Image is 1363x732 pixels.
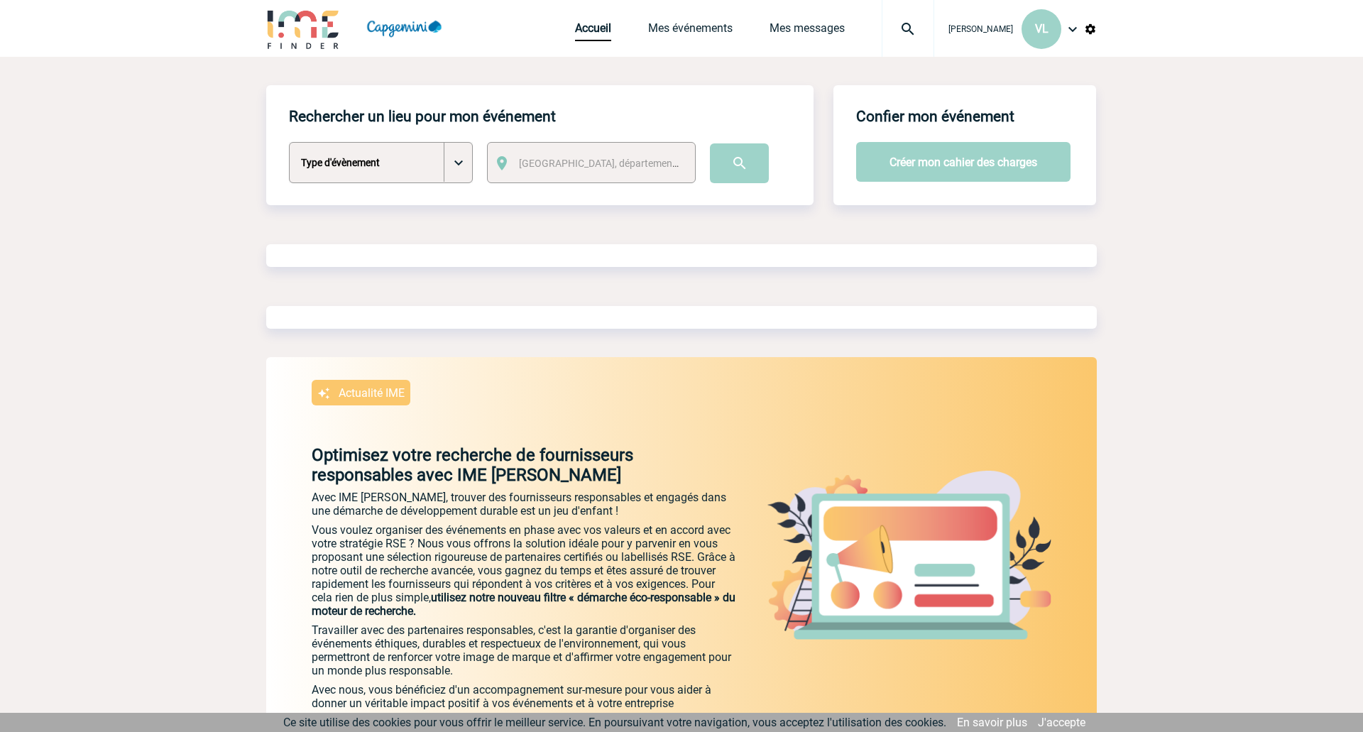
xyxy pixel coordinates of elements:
span: [PERSON_NAME] [948,24,1013,34]
p: Vous voulez organiser des événements en phase avec vos valeurs et en accord avec votre stratégie ... [312,523,738,618]
span: VL [1035,22,1049,35]
button: Créer mon cahier des charges [856,142,1071,182]
span: [GEOGRAPHIC_DATA], département, région... [519,158,716,169]
a: Mes messages [770,21,845,41]
p: Avec IME [PERSON_NAME], trouver des fournisseurs responsables et engagés dans une démarche de dév... [312,491,738,518]
span: utilisez notre nouveau filtre « démarche éco-responsable » du moteur de recherche. [312,591,735,618]
p: Travailler avec des partenaires responsables, c'est la garantie d'organiser des événements éthiqu... [312,623,738,677]
h4: Confier mon événement [856,108,1014,125]
p: Optimisez votre recherche de fournisseurs responsables avec IME [PERSON_NAME] [266,445,738,485]
span: Ce site utilise des cookies pour vous offrir le meilleur service. En poursuivant votre navigation... [283,716,946,729]
a: Accueil [575,21,611,41]
img: IME-Finder [266,9,340,49]
img: actu.png [767,471,1051,640]
a: Mes événements [648,21,733,41]
a: J'accepte [1038,716,1085,729]
h4: Rechercher un lieu pour mon événement [289,108,556,125]
p: Actualité IME [339,386,405,400]
input: Submit [710,143,769,183]
a: En savoir plus [957,716,1027,729]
